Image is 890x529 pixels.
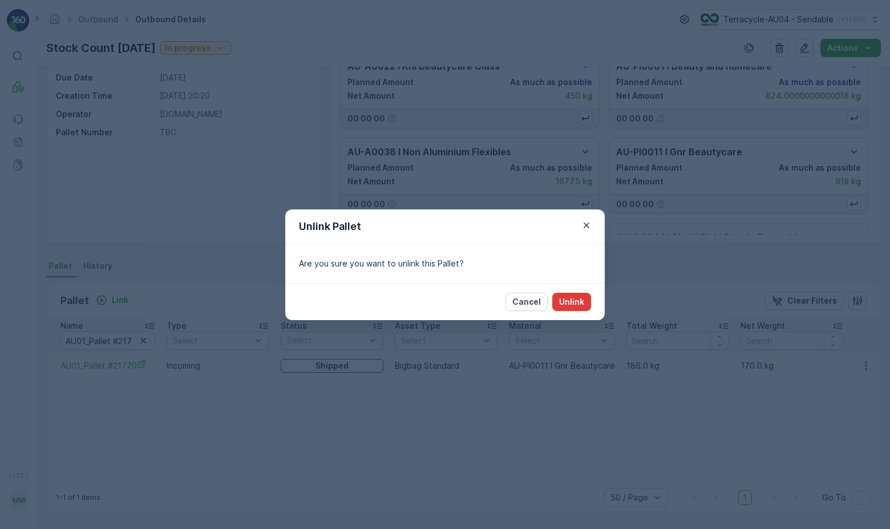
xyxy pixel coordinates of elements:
p: Unlink [559,296,584,308]
button: Cancel [505,293,548,311]
button: Unlink [552,293,591,311]
p: Unlink Pallet [299,219,361,235]
p: Are you sure you want to unlink this Pallet? [299,258,591,269]
p: Cancel [512,296,541,308]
